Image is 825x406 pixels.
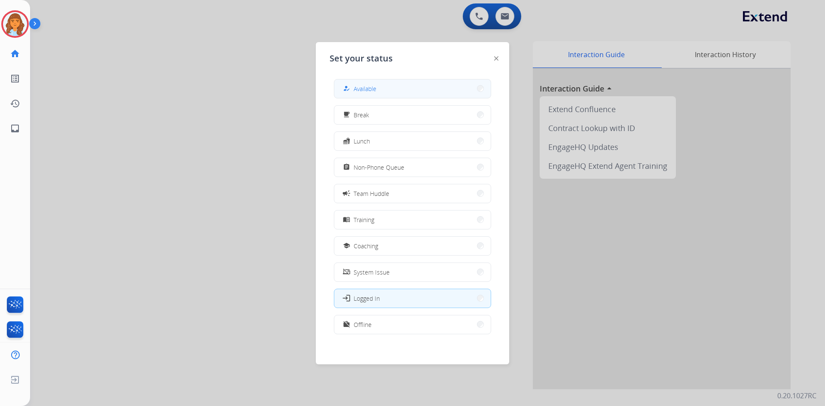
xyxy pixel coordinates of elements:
[10,123,20,134] mat-icon: inbox
[343,321,350,328] mat-icon: work_off
[354,84,376,93] span: Available
[334,184,491,203] button: Team Huddle
[10,73,20,84] mat-icon: list_alt
[334,211,491,229] button: Training
[354,294,380,303] span: Logged In
[3,12,27,36] img: avatar
[10,98,20,109] mat-icon: history
[10,49,20,59] mat-icon: home
[343,216,350,223] mat-icon: menu_book
[334,158,491,177] button: Non-Phone Queue
[334,132,491,150] button: Lunch
[343,111,350,119] mat-icon: free_breakfast
[354,189,389,198] span: Team Huddle
[342,294,351,302] mat-icon: login
[343,269,350,276] mat-icon: phonelink_off
[354,215,374,224] span: Training
[334,263,491,281] button: System Issue
[354,163,404,172] span: Non-Phone Queue
[354,241,378,250] span: Coaching
[330,52,393,64] span: Set your status
[354,268,390,277] span: System Issue
[334,315,491,334] button: Offline
[494,56,498,61] img: close-button
[334,289,491,308] button: Logged In
[342,189,351,198] mat-icon: campaign
[343,85,350,92] mat-icon: how_to_reg
[334,79,491,98] button: Available
[354,137,370,146] span: Lunch
[354,320,372,329] span: Offline
[334,106,491,124] button: Break
[354,110,369,119] span: Break
[343,164,350,171] mat-icon: assignment
[334,237,491,255] button: Coaching
[343,137,350,145] mat-icon: fastfood
[777,391,816,401] p: 0.20.1027RC
[343,242,350,250] mat-icon: school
